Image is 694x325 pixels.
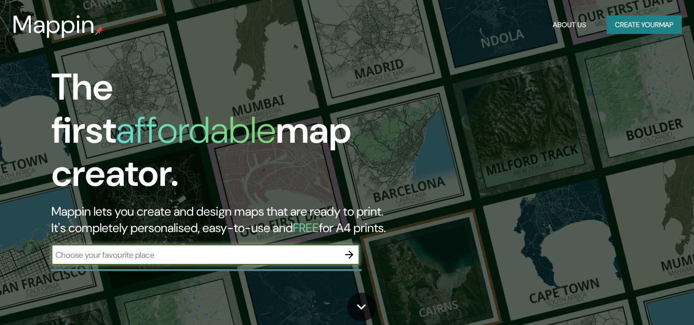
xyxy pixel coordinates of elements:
[116,106,276,154] h1: affordable
[51,66,399,203] h1: The first map creator.
[51,203,399,236] h2: Mappin lets you create and design maps that are ready to print. It's completely personalised, eas...
[95,27,103,35] img: mappin-pin
[293,220,319,236] h5: FREE
[51,249,339,261] input: Choose your favourite place
[12,10,95,39] h3: Mappin
[549,15,590,34] button: About Us
[607,15,682,34] button: Create yourmap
